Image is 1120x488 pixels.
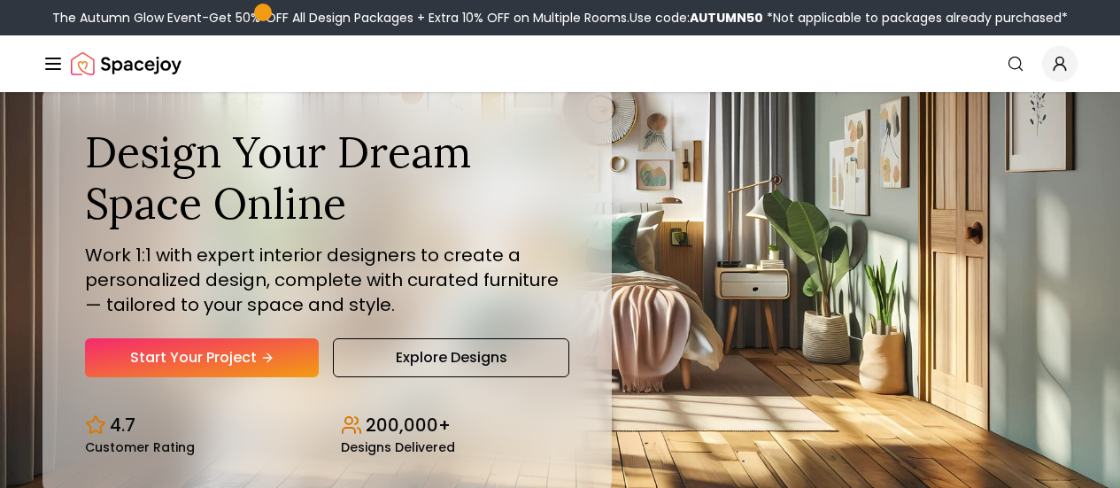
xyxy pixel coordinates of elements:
[85,243,569,317] p: Work 1:1 with expert interior designers to create a personalized design, complete with curated fu...
[366,413,451,438] p: 200,000+
[85,127,569,229] h1: Design Your Dream Space Online
[52,9,1068,27] div: The Autumn Glow Event-Get 50% OFF All Design Packages + Extra 10% OFF on Multiple Rooms.
[341,441,455,453] small: Designs Delivered
[71,46,182,81] a: Spacejoy
[690,9,763,27] b: AUTUMN50
[85,441,195,453] small: Customer Rating
[85,338,319,377] a: Start Your Project
[42,35,1078,92] nav: Global
[763,9,1068,27] span: *Not applicable to packages already purchased*
[85,399,569,453] div: Design stats
[630,9,763,27] span: Use code:
[110,413,135,438] p: 4.7
[333,338,568,377] a: Explore Designs
[71,46,182,81] img: Spacejoy Logo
